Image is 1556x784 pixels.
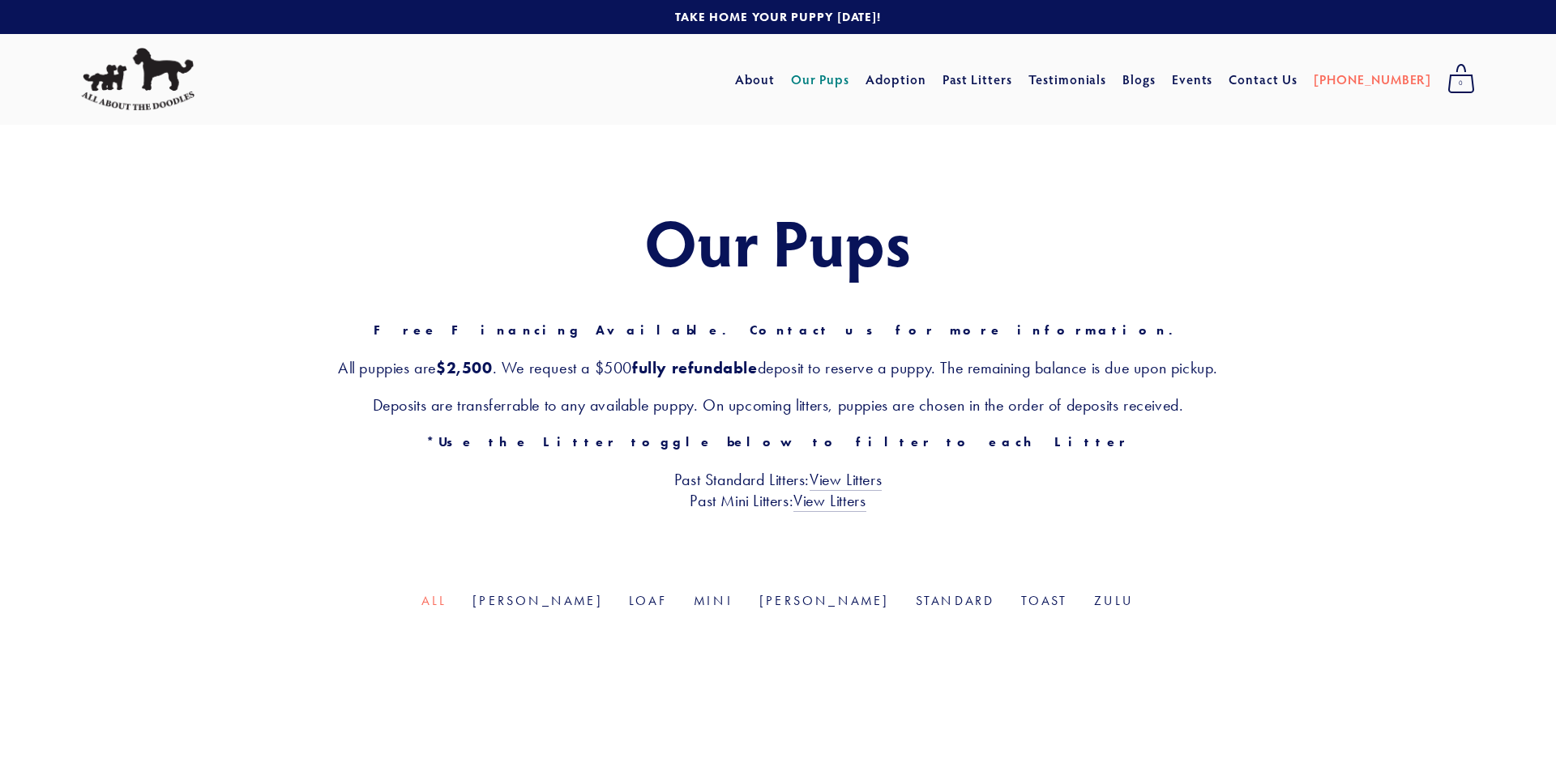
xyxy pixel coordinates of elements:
[421,593,447,608] a: All
[1028,65,1107,94] a: Testimonials
[632,358,758,377] strong: fully refundable
[426,434,1129,450] strong: *Use the Litter toggle below to filter to each Litter
[472,593,603,608] a: [PERSON_NAME]
[1314,65,1431,94] a: [PHONE_NUMBER]
[1447,73,1475,94] span: 0
[866,65,926,94] a: Adoption
[81,469,1475,511] h3: Past Standard Litters: Past Mini Litters:
[759,593,890,608] a: [PERSON_NAME]
[1439,59,1483,100] a: 0 items in cart
[735,65,775,94] a: About
[694,593,733,608] a: Mini
[1122,65,1156,94] a: Blogs
[374,322,1183,338] strong: Free Financing Available. Contact us for more information.
[1021,593,1068,608] a: Toast
[943,70,1013,87] a: Past Litters
[1094,593,1135,608] a: Zulu
[81,206,1475,277] h1: Our Pups
[916,593,995,608] a: Standard
[436,358,493,377] strong: $2,500
[1172,65,1213,94] a: Events
[81,357,1475,378] h3: All puppies are . We request a $500 deposit to reserve a puppy. The remaining balance is due upon...
[793,491,866,512] a: View Litters
[791,65,850,94] a: Our Pups
[81,394,1475,415] h3: Deposits are transferrable to any available puppy. On upcoming litters, puppies are chosen in the...
[1229,65,1297,94] a: Contact Us
[629,593,668,608] a: Loaf
[810,470,882,491] a: View Litters
[81,48,194,111] img: All About The Doodles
